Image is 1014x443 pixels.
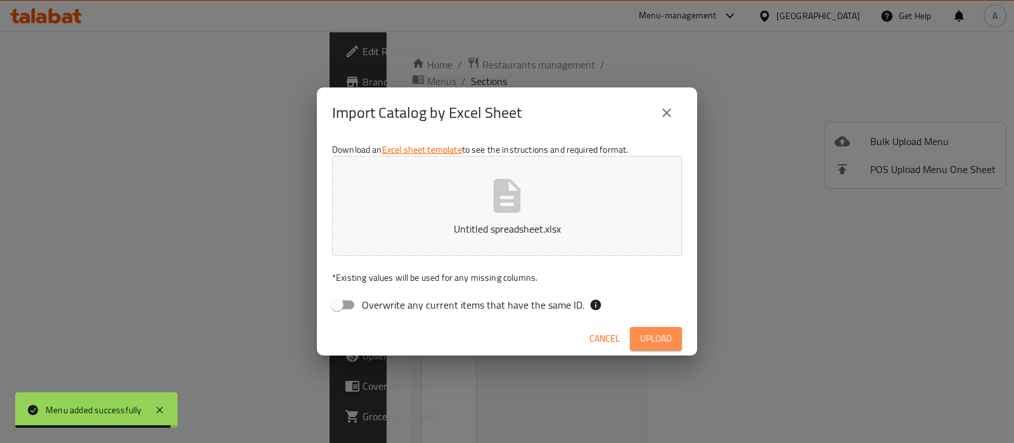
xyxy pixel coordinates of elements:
p: Untitled spreadsheet.xlsx [352,221,662,236]
svg: If the overwrite option isn't selected, then the items that match an existing ID will be ignored ... [589,299,602,311]
h2: Import Catalog by Excel Sheet [332,103,522,123]
div: Menu added successfully [46,403,142,417]
button: Upload [630,327,682,350]
button: Cancel [584,327,625,350]
p: Existing values will be used for any missing columns. [332,271,682,284]
button: close [651,98,682,128]
span: Cancel [589,331,620,347]
div: Download an to see the instructions and required format. [317,138,697,322]
button: Untitled spreadsheet.xlsx [332,156,682,256]
span: Overwrite any current items that have the same ID. [362,297,584,312]
a: Excel sheet template [382,141,462,158]
span: Upload [640,331,672,347]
